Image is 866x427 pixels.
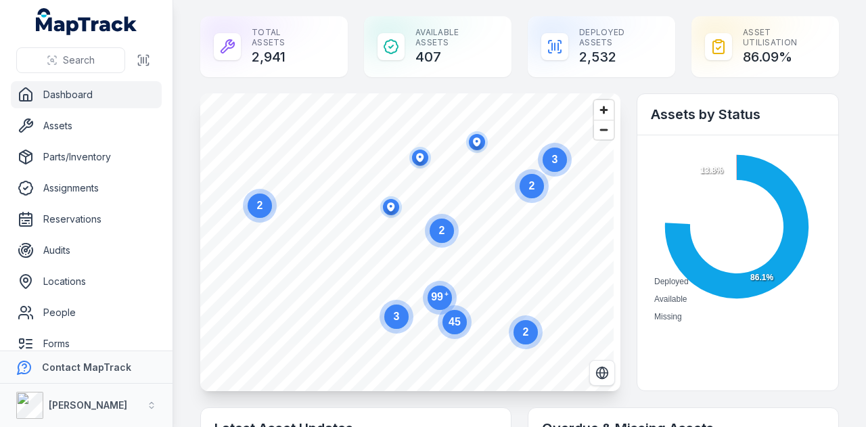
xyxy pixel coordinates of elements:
[651,105,825,124] h2: Assets by Status
[654,277,689,286] span: Deployed
[11,299,162,326] a: People
[529,180,535,192] text: 2
[200,93,614,391] canvas: Map
[445,290,449,298] tspan: +
[394,311,400,322] text: 3
[11,330,162,357] a: Forms
[63,53,95,67] span: Search
[49,399,127,411] strong: [PERSON_NAME]
[257,200,263,211] text: 2
[11,112,162,139] a: Assets
[594,120,614,139] button: Zoom out
[654,294,687,304] span: Available
[42,361,131,373] strong: Contact MapTrack
[36,8,137,35] a: MapTrack
[589,360,615,386] button: Switch to Satellite View
[523,326,529,338] text: 2
[594,100,614,120] button: Zoom in
[11,268,162,295] a: Locations
[16,47,125,73] button: Search
[654,312,682,321] span: Missing
[552,154,558,165] text: 3
[11,206,162,233] a: Reservations
[11,175,162,202] a: Assignments
[439,225,445,236] text: 2
[11,81,162,108] a: Dashboard
[11,143,162,171] a: Parts/Inventory
[11,237,162,264] a: Audits
[431,290,449,302] text: 99
[449,316,461,328] text: 45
